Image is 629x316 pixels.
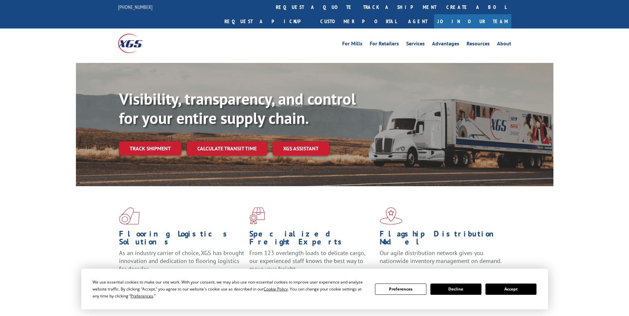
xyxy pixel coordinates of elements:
b: Visibility, transparency, and control for your entire supply chain. [119,88,356,128]
a: Advantages [432,41,459,48]
div: We use essential cookies to make our site work. With your consent, we may also use non-essential ... [93,279,367,299]
a: Services [406,41,425,48]
button: Accept [485,284,536,295]
h1: Specialized Freight Experts [249,230,375,249]
a: Resources [467,41,490,48]
span: Our agile distribution network gives you nationwide inventory management on demand. [380,249,502,265]
div: Cookie Consent Prompt [81,269,548,309]
h1: Flagship Distribution Model [380,230,505,249]
span: Preferences [131,293,153,299]
a: About [497,41,511,48]
img: xgs-icon-focused-on-flooring-red [249,207,265,225]
h1: Flooring Logistics Solutions [119,230,244,249]
a: Customer Portal [315,14,402,28]
img: xgs-icon-total-supply-chain-intelligence-red [119,207,140,225]
button: Preferences [375,284,426,295]
a: Agent [402,14,434,28]
p: From 123 overlength loads to delicate cargo, our experienced staff knows the best way to move you... [249,249,375,279]
img: xgs-icon-flagship-distribution-model-red [380,207,403,225]
button: Decline [430,284,481,295]
a: [PHONE_NUMBER] [118,4,153,10]
a: For Mills [342,41,362,48]
a: Calculate transit time [187,141,267,156]
a: For Retailers [370,41,399,48]
a: XGS ASSISTANT [273,141,329,156]
a: Join Our Team [434,14,511,28]
span: Cookie Policy [264,286,288,292]
a: Track shipment [119,141,181,155]
span: As an industry carrier of choice, XGS has brought innovation and dedication to flooring logistics... [119,249,244,273]
a: Request a pickup [220,14,315,28]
